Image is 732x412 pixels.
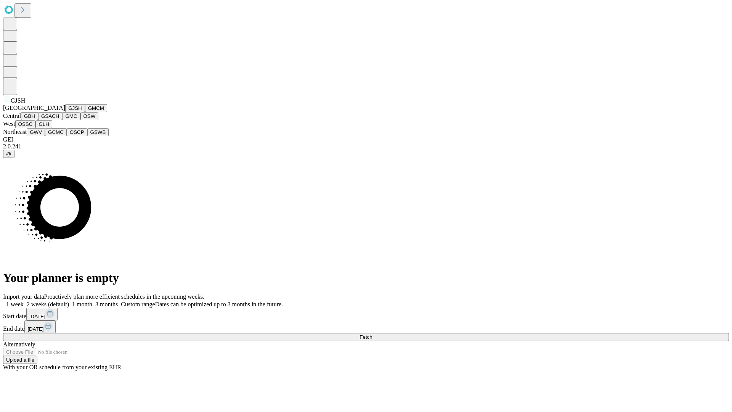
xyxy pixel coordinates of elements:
[3,271,729,285] h1: Your planner is empty
[29,314,45,319] span: [DATE]
[24,320,56,333] button: [DATE]
[3,136,729,143] div: GEI
[85,104,107,112] button: GMCM
[3,308,729,320] div: Start date
[121,301,155,307] span: Custom range
[3,143,729,150] div: 2.0.241
[62,112,80,120] button: GMC
[3,121,15,127] span: West
[80,112,99,120] button: OSW
[11,97,25,104] span: GJSH
[44,293,204,300] span: Proactively plan more efficient schedules in the upcoming weeks.
[65,104,85,112] button: GJSH
[21,112,38,120] button: GBH
[3,293,44,300] span: Import your data
[27,301,69,307] span: 2 weeks (default)
[26,308,58,320] button: [DATE]
[45,128,67,136] button: GCMC
[3,356,37,364] button: Upload a file
[6,301,24,307] span: 1 week
[3,333,729,341] button: Fetch
[87,128,109,136] button: GSWB
[35,120,52,128] button: GLH
[3,150,14,158] button: @
[3,320,729,333] div: End date
[27,326,43,332] span: [DATE]
[3,341,35,348] span: Alternatively
[3,364,121,370] span: With your OR schedule from your existing EHR
[360,334,372,340] span: Fetch
[72,301,92,307] span: 1 month
[67,128,87,136] button: OSCP
[6,151,11,157] span: @
[3,113,21,119] span: Central
[3,129,27,135] span: Northeast
[15,120,36,128] button: OSSC
[155,301,283,307] span: Dates can be optimized up to 3 months in the future.
[27,128,45,136] button: GWV
[38,112,62,120] button: GSACH
[95,301,118,307] span: 3 months
[3,105,65,111] span: [GEOGRAPHIC_DATA]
